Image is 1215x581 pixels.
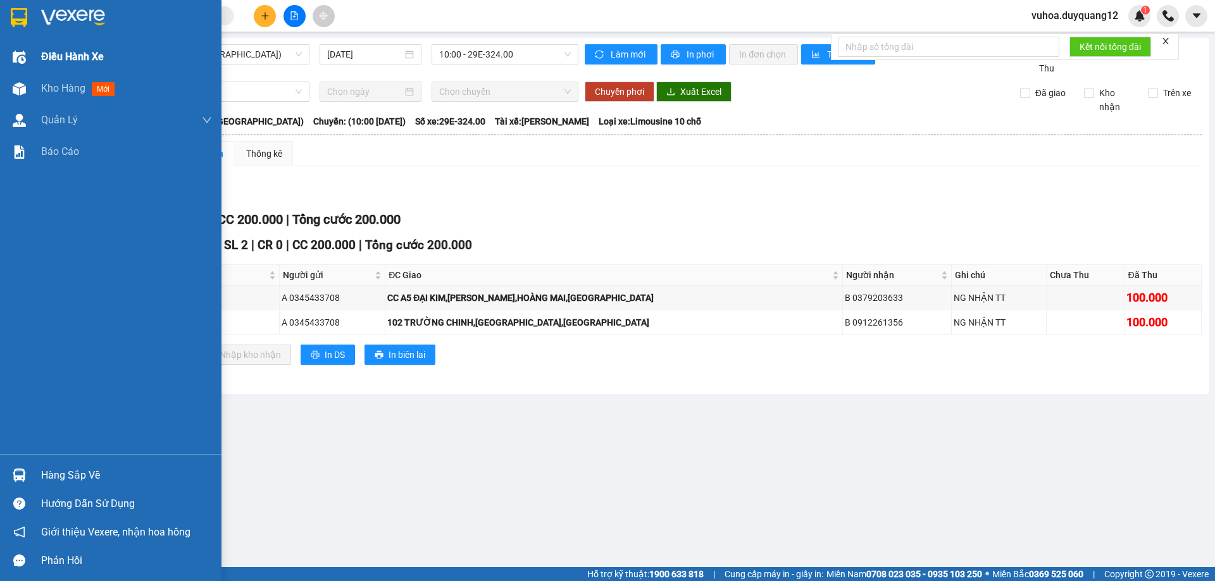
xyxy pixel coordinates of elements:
th: Đã Thu [1125,265,1202,286]
div: Phản hồi [41,551,212,570]
img: warehouse-icon [13,114,26,127]
span: ĐC Giao [389,268,830,282]
span: In DS [325,348,345,362]
span: Trên xe [1158,86,1196,100]
div: Hàng sắp về [41,466,212,485]
button: printerIn biên lai [364,345,435,365]
img: icon-new-feature [1134,10,1145,21]
span: | [286,238,289,252]
img: logo-vxr [11,8,27,27]
span: notification [13,526,25,538]
span: aim [319,11,328,20]
span: down [202,115,212,125]
button: syncLàm mới [585,44,657,64]
span: | [1093,567,1095,581]
span: caret-down [1191,10,1202,21]
img: solution-icon [13,145,26,159]
span: 10:00 - 29E-324.00 [439,45,571,64]
div: NG NHẬN TT [954,291,1044,305]
sup: 1 [1141,6,1150,15]
span: | [359,238,362,252]
span: In biên lai [389,348,425,362]
span: vuhoa.duyquang12 [1021,8,1128,23]
span: Đã giao [1030,86,1071,100]
img: warehouse-icon [13,82,26,95]
span: Người nhận [846,268,938,282]
span: Quản Lý [41,112,78,128]
span: | [286,212,289,227]
span: printer [375,350,383,360]
span: printer [671,50,682,60]
span: bar-chart [811,50,822,60]
button: downloadXuất Excel [656,82,732,102]
span: CR 0 [258,238,283,252]
button: downloadNhập kho nhận [196,345,291,365]
img: warehouse-icon [13,51,26,64]
span: Chọn chuyến [439,82,571,101]
div: B 0379203633 [845,291,949,305]
span: Hỗ trợ kỹ thuật: [587,567,704,581]
span: CC 200.000 [218,212,283,227]
input: 13/10/2025 [327,47,402,61]
input: Nhập số tổng đài [838,37,1059,57]
button: Kết nối tổng đài [1069,37,1151,57]
th: Chưa Thu [1047,265,1125,286]
span: file-add [290,11,299,20]
div: NG NHẬN TT [954,315,1044,329]
div: 100.000 [1126,314,1199,331]
span: Xuất Excel [680,85,721,99]
button: printerIn phơi [661,44,726,64]
span: Báo cáo [41,144,79,159]
input: Chọn ngày [327,85,402,99]
span: Chuyến: (10:00 [DATE]) [313,114,406,128]
span: message [13,554,25,566]
button: aim [313,5,335,27]
strong: 0708 023 035 - 0935 103 250 [866,569,982,579]
span: Điều hành xe [41,49,104,64]
span: close [1161,37,1170,46]
span: SL 2 [224,238,248,252]
span: mới [92,82,115,96]
img: warehouse-icon [13,468,26,482]
button: printerIn DS [301,345,355,365]
div: 100.000 [1126,289,1199,307]
span: 1 [1143,6,1147,15]
span: In phơi [687,47,716,61]
button: file-add [283,5,306,27]
span: printer [311,350,320,360]
span: ⚪️ [985,572,989,577]
span: | [251,238,254,252]
img: phone-icon [1162,10,1174,21]
button: plus [254,5,276,27]
div: 102 TRƯỜNG CHINH,[GEOGRAPHIC_DATA],[GEOGRAPHIC_DATA] [387,315,840,329]
button: bar-chartThống kê [801,44,875,64]
span: CC 200.000 [292,238,356,252]
div: CC A5 ĐẠI KIM,[PERSON_NAME],HOÀNG MAI,[GEOGRAPHIC_DATA] [387,291,840,305]
span: Kho hàng [41,82,85,94]
span: Giới thiệu Vexere, nhận hoa hồng [41,524,190,540]
span: Miền Bắc [992,567,1083,581]
button: In đơn chọn [729,44,798,64]
span: Miền Nam [826,567,982,581]
span: copyright [1145,570,1154,578]
div: A 0345433708 [282,315,383,329]
span: Loại xe: Limousine 10 chỗ [599,114,701,128]
span: Người gửi [283,268,372,282]
div: B 0912261356 [845,315,949,329]
span: Cung cấp máy in - giấy in: [725,567,823,581]
span: sync [595,50,606,60]
div: A 0345433708 [282,291,383,305]
span: Tổng cước 200.000 [365,238,472,252]
span: Làm mới [611,47,647,61]
span: Tài xế: [PERSON_NAME] [495,114,589,128]
span: Số xe: 29E-324.00 [415,114,485,128]
span: Tổng cước 200.000 [292,212,401,227]
strong: 1900 633 818 [649,569,704,579]
span: | [713,567,715,581]
div: Thống kê [246,147,282,161]
button: Chuyển phơi [585,82,654,102]
span: Kết nối tổng đài [1080,40,1141,54]
button: caret-down [1185,5,1207,27]
div: Hướng dẫn sử dụng [41,494,212,513]
span: question-circle [13,498,25,510]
